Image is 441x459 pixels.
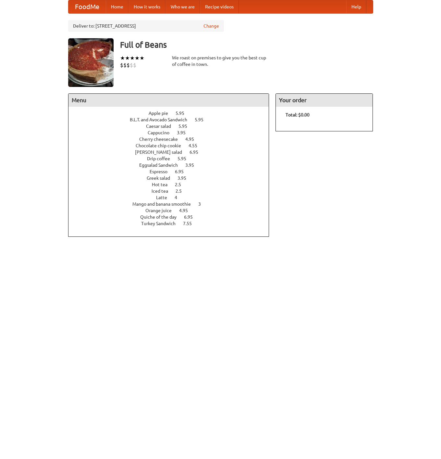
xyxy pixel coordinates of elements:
span: Iced tea [152,188,175,194]
li: $ [133,62,136,69]
li: ★ [130,54,135,62]
div: We roast on premises to give you the best cup of coffee in town. [172,54,269,67]
a: Quiche of the day 6.95 [140,214,205,220]
span: [PERSON_NAME] salad [135,150,189,155]
li: $ [127,62,130,69]
span: Eggsalad Sandwich [139,163,184,168]
span: 3.95 [185,163,201,168]
h4: Your order [276,94,373,107]
a: Cappucino 3.95 [148,130,198,135]
a: Recipe videos [200,0,239,13]
span: 6.95 [184,214,199,220]
a: Help [346,0,366,13]
span: 7.55 [183,221,198,226]
span: Chocolate chip cookie [136,143,188,148]
span: 3.95 [177,130,192,135]
span: Mango and banana smoothie [132,201,197,207]
span: B.L.T. and Avocado Sandwich [130,117,194,122]
a: FoodMe [68,0,106,13]
h3: Full of Beans [120,38,373,51]
span: 5.95 [178,156,193,161]
span: Cappucino [148,130,176,135]
span: 5.95 [195,117,210,122]
span: 5.95 [178,124,194,129]
span: 5.95 [176,111,191,116]
span: Caesar salad [146,124,178,129]
li: ★ [135,54,140,62]
span: Apple pie [149,111,175,116]
li: $ [123,62,127,69]
a: Espresso 6.95 [150,169,196,174]
a: Who we are [165,0,200,13]
b: Total: $0.00 [286,112,310,117]
span: 3.95 [178,175,193,181]
span: 4 [175,195,184,200]
span: Quiche of the day [140,214,183,220]
span: Drip coffee [147,156,177,161]
a: Apple pie 5.95 [149,111,196,116]
a: Cherry cheesecake 4.95 [139,137,206,142]
a: Latte 4 [156,195,189,200]
img: angular.jpg [68,38,114,87]
li: ★ [140,54,144,62]
h4: Menu [68,94,269,107]
li: $ [130,62,133,69]
span: 4.55 [189,143,204,148]
a: [PERSON_NAME] salad 6.95 [135,150,210,155]
a: B.L.T. and Avocado Sandwich 5.95 [130,117,215,122]
a: Orange juice 4.95 [145,208,200,213]
li: ★ [125,54,130,62]
a: Iced tea 2.5 [152,188,194,194]
a: Change [203,23,219,29]
span: Latte [156,195,174,200]
a: Greek salad 3.95 [147,175,198,181]
span: 3 [198,201,207,207]
a: Drip coffee 5.95 [147,156,198,161]
a: Home [106,0,129,13]
span: 4.95 [185,137,201,142]
span: Espresso [150,169,174,174]
span: 2.5 [175,182,188,187]
a: Hot tea 2.5 [152,182,193,187]
a: Turkey Sandwich 7.55 [141,221,204,226]
span: Cherry cheesecake [139,137,184,142]
span: 4.95 [179,208,194,213]
li: ★ [120,54,125,62]
span: Greek salad [147,175,177,181]
span: Orange juice [145,208,178,213]
a: How it works [129,0,165,13]
a: Chocolate chip cookie 4.55 [136,143,209,148]
span: 2.5 [176,188,188,194]
a: Eggsalad Sandwich 3.95 [139,163,206,168]
span: Turkey Sandwich [141,221,182,226]
a: Caesar salad 5.95 [146,124,199,129]
li: $ [120,62,123,69]
span: Hot tea [152,182,174,187]
div: Deliver to: [STREET_ADDRESS] [68,20,224,32]
span: 6.95 [190,150,205,155]
a: Mango and banana smoothie 3 [132,201,213,207]
span: 6.95 [175,169,190,174]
